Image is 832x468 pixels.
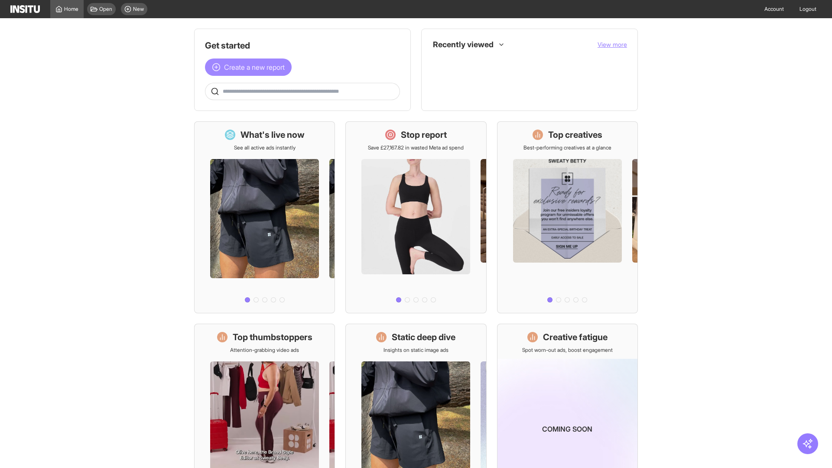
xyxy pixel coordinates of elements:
a: Stop reportSave £27,167.82 in wasted Meta ad spend [345,121,486,313]
h1: What's live now [240,129,305,141]
h1: Get started [205,39,400,52]
h1: Stop report [401,129,447,141]
p: Save £27,167.82 in wasted Meta ad spend [368,144,464,151]
a: Top creativesBest-performing creatives at a glance [497,121,638,313]
span: Create a new report [224,62,285,72]
h1: Top thumbstoppers [233,331,312,343]
p: Insights on static image ads [383,347,448,354]
span: Open [99,6,112,13]
span: View more [598,41,627,48]
a: What's live nowSee all active ads instantly [194,121,335,313]
h1: Static deep dive [392,331,455,343]
span: Home [64,6,78,13]
p: Best-performing creatives at a glance [523,144,611,151]
button: Create a new report [205,58,292,76]
img: Logo [10,5,40,13]
span: New [133,6,144,13]
button: View more [598,40,627,49]
p: See all active ads instantly [234,144,296,151]
p: Attention-grabbing video ads [230,347,299,354]
h1: Top creatives [548,129,602,141]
